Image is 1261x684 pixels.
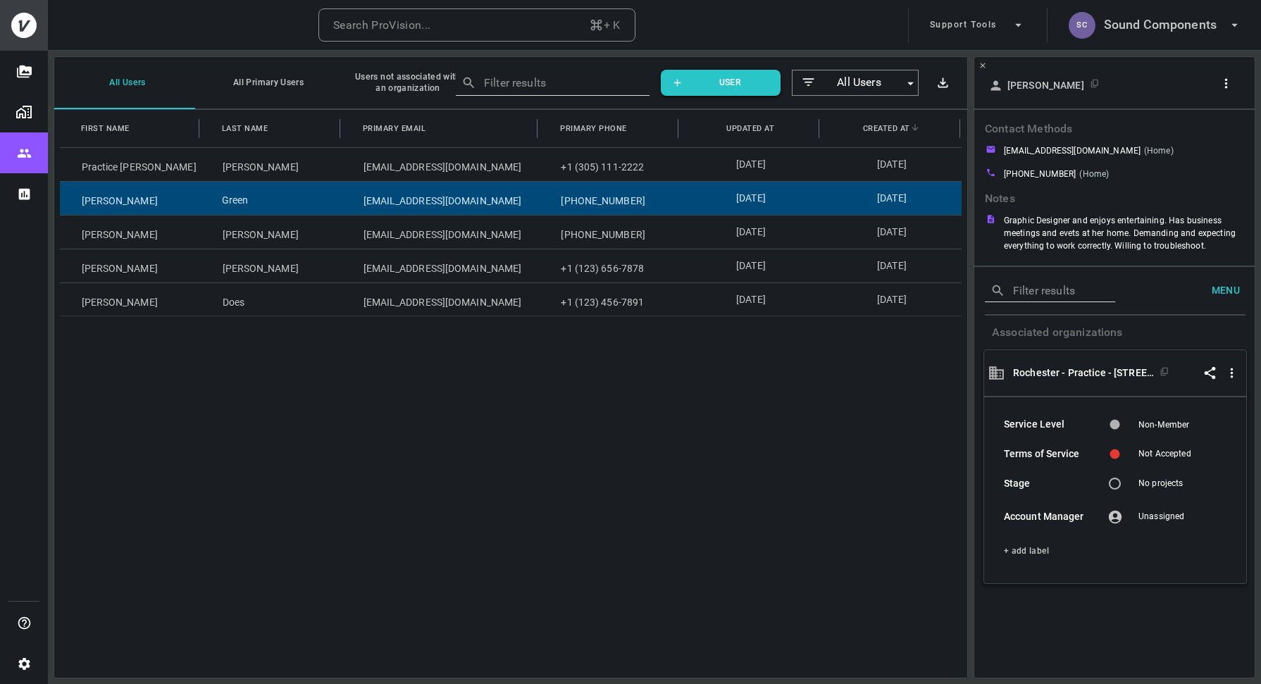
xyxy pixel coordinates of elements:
[817,75,901,91] span: All Users
[1013,366,1154,379] p: Open organization
[680,283,821,316] div: [DATE]
[1004,168,1076,180] p: [PHONE_NUMBER]
[1004,214,1246,252] div: Graphic Designer and enjoys entertaining. Has business meetings and evets at her home. Demanding ...
[342,216,540,249] div: [EMAIL_ADDRESS][DOMAIN_NAME]
[195,56,336,109] button: All Primary Users
[342,148,540,181] div: [EMAIL_ADDRESS][DOMAIN_NAME]
[680,148,821,181] div: [DATE]
[222,121,268,136] span: Last Name
[1138,510,1226,523] div: Unassigned
[560,121,627,136] span: Primary Phone
[318,8,635,42] button: Search ProVision...+ K
[81,121,130,136] span: First Name
[1144,144,1174,161] p: (Home)
[60,181,962,215] div: Press SPACE to select this row.
[1004,144,1141,157] p: [EMAIL_ADDRESS][DOMAIN_NAME]
[539,182,680,215] div: [PHONE_NUMBER]
[1104,15,1217,35] h6: Sound Components
[924,8,1031,43] button: Support Tools
[60,148,201,181] div: Practice [PERSON_NAME]
[201,148,342,181] div: [PERSON_NAME]
[1007,79,1084,92] p: [PERSON_NAME]
[539,216,680,249] div: [PHONE_NUMBER]
[1138,418,1190,431] div: Non-Member
[1069,12,1095,39] div: SC
[821,283,962,316] div: [DATE]
[589,15,621,35] div: + K
[539,249,680,282] div: +1 (123) 656-7878
[1004,447,1092,462] h6: Terms of Service
[985,191,1246,214] p: Contact Methods
[974,316,1256,349] h6: Associated organizations
[60,182,201,215] div: [PERSON_NAME]
[977,60,988,71] button: Close Side Panel
[821,148,962,181] div: [DATE]
[821,249,962,282] div: [DATE]
[863,121,910,136] span: Created At
[342,283,540,316] div: [EMAIL_ADDRESS][DOMAIN_NAME]
[726,121,774,136] span: Updated At
[1138,477,1226,490] div: No projects
[1063,8,1248,43] button: SCSound Components
[930,70,956,96] button: Export results
[201,216,342,249] div: [PERSON_NAME]
[54,56,195,109] button: All Users
[539,283,680,316] div: +1 (123) 456-7891
[484,72,629,94] input: Filter results
[821,182,962,215] div: [DATE]
[539,148,680,181] div: +1 (305) 111-2222
[1013,280,1095,301] input: Filter results
[680,249,821,282] div: [DATE]
[1004,544,1049,559] button: + add label
[1004,509,1092,525] h6: Account Manager
[1200,278,1246,304] button: Menu
[1138,447,1226,460] div: Not Accepted
[1079,168,1109,184] p: (Home)
[333,15,431,35] div: Search ProVision...
[201,249,342,282] div: [PERSON_NAME]
[60,283,201,316] div: [PERSON_NAME]
[985,121,1246,144] p: Contact Methods
[342,249,540,282] div: [EMAIL_ADDRESS][DOMAIN_NAME]
[342,182,540,215] div: [EMAIL_ADDRESS][DOMAIN_NAME]
[15,104,32,120] img: Organizations page icon
[336,56,477,109] button: Users not associated with an organization
[680,216,821,249] div: [DATE]
[60,216,201,249] div: [PERSON_NAME]
[680,182,821,215] div: [DATE]
[201,283,342,316] div: Does
[60,249,201,282] div: [PERSON_NAME]
[821,216,962,249] div: [DATE]
[1004,417,1092,433] h6: Service Level
[1004,476,1092,492] h6: Stage
[979,61,987,70] svg: Close Side Panel
[201,182,342,215] div: Green
[363,121,426,136] span: Primary Email
[661,70,781,96] button: User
